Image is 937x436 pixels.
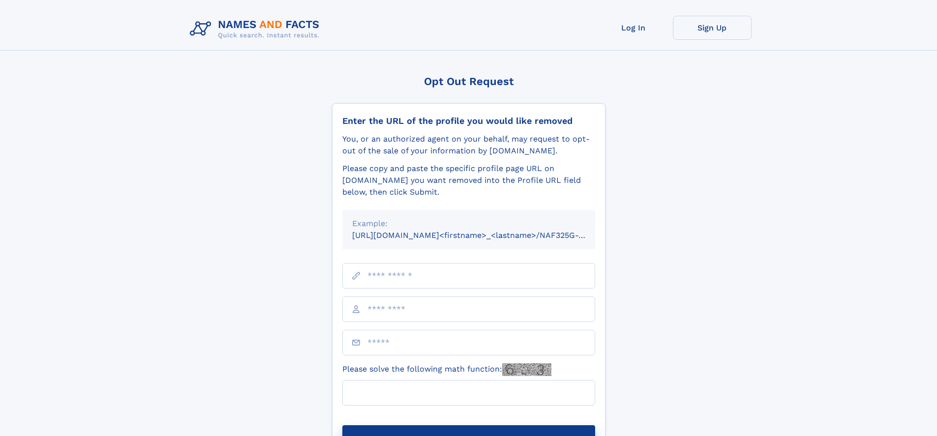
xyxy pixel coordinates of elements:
[342,363,551,376] label: Please solve the following math function:
[332,75,605,87] div: Opt Out Request
[342,116,595,126] div: Enter the URL of the profile you would like removed
[186,16,328,42] img: Logo Names and Facts
[342,163,595,198] div: Please copy and paste the specific profile page URL on [DOMAIN_NAME] you want removed into the Pr...
[342,133,595,157] div: You, or an authorized agent on your behalf, may request to opt-out of the sale of your informatio...
[352,231,614,240] small: [URL][DOMAIN_NAME]<firstname>_<lastname>/NAF325G-xxxxxxxx
[673,16,752,40] a: Sign Up
[594,16,673,40] a: Log In
[352,218,585,230] div: Example:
